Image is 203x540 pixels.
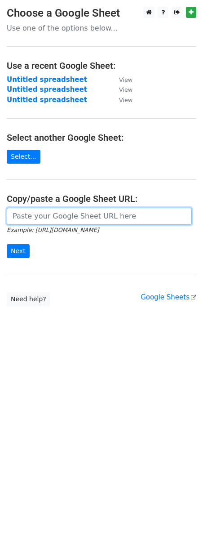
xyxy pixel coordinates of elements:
[110,76,132,84] a: View
[7,150,40,164] a: Select...
[7,23,196,33] p: Use one of the options below...
[7,208,192,225] input: Paste your Google Sheet URL here
[7,60,196,71] h4: Use a recent Google Sheet:
[119,86,132,93] small: View
[7,85,87,94] a: Untitled spreadsheet
[7,292,50,306] a: Need help?
[7,132,196,143] h4: Select another Google Sheet:
[7,96,87,104] a: Untitled spreadsheet
[141,293,196,301] a: Google Sheets
[110,96,132,104] a: View
[119,97,132,103] small: View
[7,76,87,84] a: Untitled spreadsheet
[7,7,196,20] h3: Choose a Google Sheet
[110,85,132,94] a: View
[119,76,132,83] small: View
[7,227,99,233] small: Example: [URL][DOMAIN_NAME]
[7,244,30,258] input: Next
[7,193,196,204] h4: Copy/paste a Google Sheet URL:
